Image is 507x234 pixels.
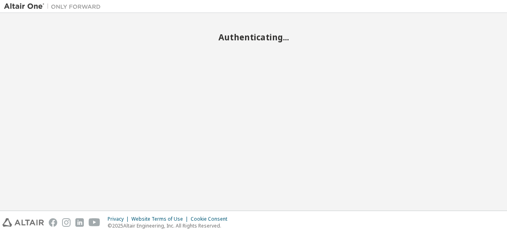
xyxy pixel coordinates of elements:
div: Privacy [108,216,131,222]
div: Website Terms of Use [131,216,191,222]
img: altair_logo.svg [2,218,44,227]
img: youtube.svg [89,218,100,227]
h2: Authenticating... [4,32,503,42]
p: © 2025 Altair Engineering, Inc. All Rights Reserved. [108,222,232,229]
img: Altair One [4,2,105,10]
img: instagram.svg [62,218,71,227]
img: linkedin.svg [75,218,84,227]
div: Cookie Consent [191,216,232,222]
img: facebook.svg [49,218,57,227]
